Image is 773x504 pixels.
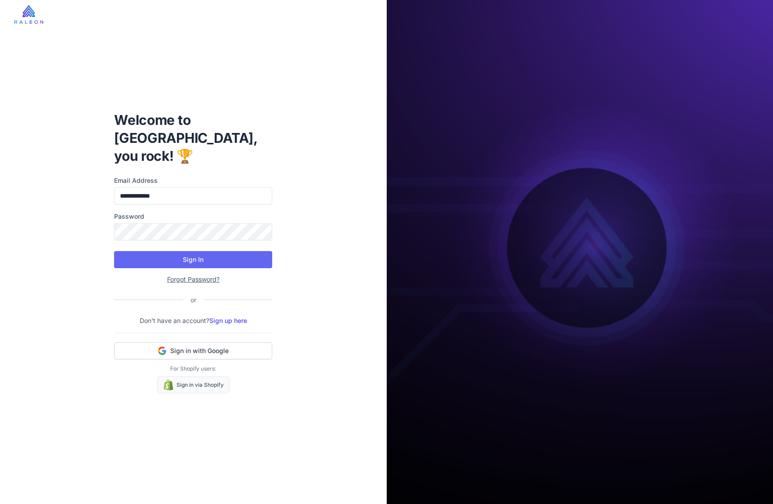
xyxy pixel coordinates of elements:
h1: Welcome to [GEOGRAPHIC_DATA], you rock! 🏆 [114,111,272,165]
p: For Shopify users: [114,365,272,373]
img: raleon-logo-whitebg.9aac0268.jpg [14,5,43,24]
a: Sign in via Shopify [157,376,230,393]
div: or [183,295,203,305]
label: Email Address [114,176,272,186]
button: Sign in with Google [114,342,272,359]
span: Sign in with Google [170,346,229,355]
button: Sign In [114,251,272,268]
label: Password [114,212,272,221]
a: Forgot Password? [167,275,220,283]
p: Don't have an account? [114,316,272,326]
a: Sign up here [209,317,247,324]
